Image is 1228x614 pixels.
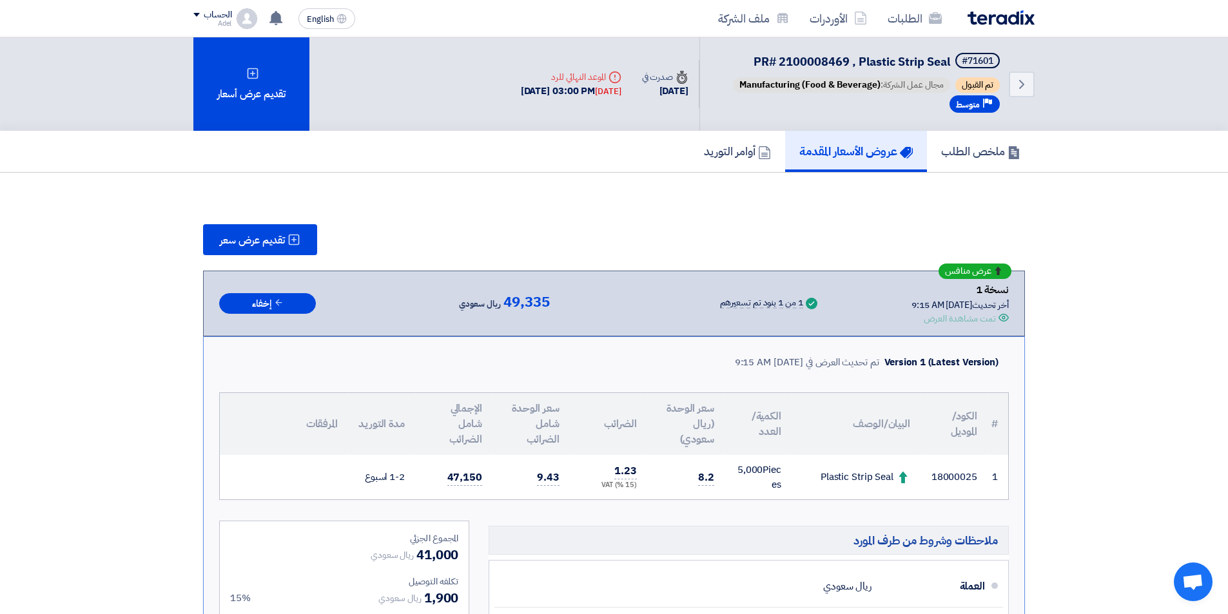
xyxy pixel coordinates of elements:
span: 47,150 [447,470,482,486]
div: [DATE] [642,84,688,99]
div: 1 من 1 بنود تم تسعيرهم [720,298,803,309]
th: سعر الوحدة شامل الضرائب [492,393,570,455]
div: Plastic Strip Seal [802,470,910,484]
span: 49,335 [503,294,549,310]
span: 1.23 [614,463,637,479]
div: ريال سعودي [823,574,872,599]
span: عرض منافس [945,267,991,276]
div: تقديم عرض أسعار [193,37,309,131]
div: تمت مشاهدة العرض [924,312,996,325]
div: المجموع الجزئي [230,532,458,545]
span: PR# 2100008469 , Plastic Strip Seal [754,53,950,70]
div: [DATE] [595,85,621,98]
span: 5,000 [737,463,763,477]
a: الطلبات [877,3,952,34]
a: عروض الأسعار المقدمة [785,131,927,172]
td: 1-2 اسبوع [348,455,415,499]
div: الحساب [204,10,231,21]
span: ريال سعودي [371,548,414,562]
span: English [307,15,334,24]
button: إخفاء [219,293,316,314]
div: Open chat [1174,562,1213,601]
h5: PR# 2100008469 , Plastic Strip Seal [730,53,1002,71]
div: الموعد النهائي للرد [521,70,621,84]
span: تقديم عرض سعر [220,235,285,245]
span: 1,900 [424,588,459,608]
th: مدة التوريد [348,393,415,455]
th: الكود/الموديل [921,393,988,455]
td: 1 [988,455,1008,499]
th: الإجمالي شامل الضرائب [415,393,492,455]
div: أخر تحديث [DATE] 9:15 AM [911,298,1009,312]
td: Pieces [725,455,792,499]
th: البيان/الوصف [792,393,921,455]
th: # [988,393,1008,455]
th: الكمية/العدد [725,393,792,455]
span: مجال عمل الشركة: [733,77,950,93]
span: 8.2 [698,470,714,486]
span: 41,000 [416,545,458,564]
th: الضرائب [570,393,647,455]
span: ريال سعودي [378,591,422,605]
span: 9.43 [537,470,560,486]
img: profile_test.png [237,8,257,29]
div: Adel [193,20,231,27]
div: تم تحديث العرض في [DATE] 9:15 AM [735,355,879,370]
h5: عروض الأسعار المقدمة [799,144,913,158]
h5: ملخص الطلب [941,144,1020,158]
div: نسخة 1 [911,282,1009,298]
div: (15 %) VAT [580,480,637,491]
a: ملف الشركة [708,3,799,34]
a: الأوردرات [799,3,877,34]
button: English [298,8,355,29]
th: سعر الوحدة (ريال سعودي) [647,393,725,455]
div: [DATE] 03:00 PM [521,84,621,99]
span: متوسط [956,99,980,111]
a: ملخص الطلب [927,131,1035,172]
h5: ملاحظات وشروط من طرف المورد [489,526,1009,555]
th: المرفقات [220,393,348,455]
div: تكلفه التوصيل [230,575,458,588]
td: 18000025 [921,455,988,499]
div: Version 1 (Latest Version) [884,355,999,370]
img: Teradix logo [968,10,1035,25]
button: تقديم عرض سعر [203,224,317,255]
h5: أوامر التوريد [704,144,771,158]
div: العملة [882,571,985,602]
a: أوامر التوريد [690,131,785,172]
span: ريال سعودي [459,296,501,312]
div: 15% [230,591,251,606]
div: صدرت في [642,70,688,84]
span: Manufacturing (Food & Beverage) [739,78,881,91]
span: تم القبول [955,77,1000,93]
div: #71601 [962,57,993,66]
